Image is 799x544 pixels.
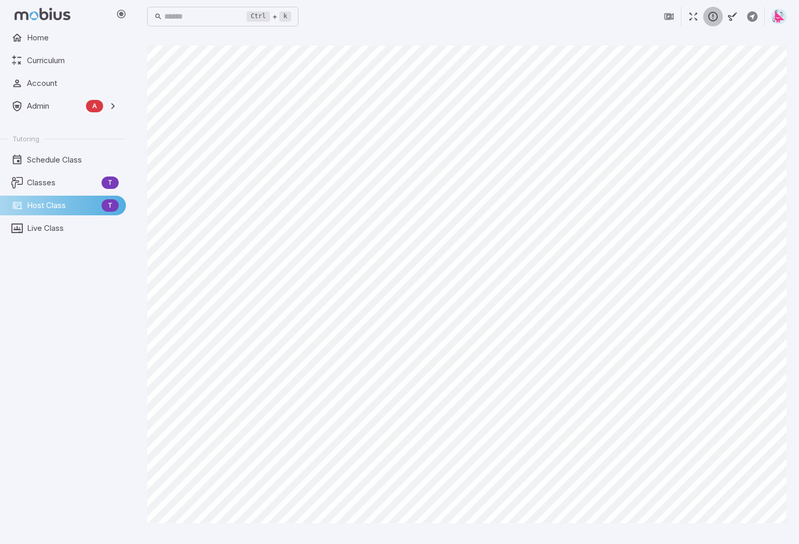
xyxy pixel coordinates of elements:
button: Report an Issue [703,7,723,26]
button: Start Drawing on Questions [723,7,743,26]
span: T [102,178,119,188]
img: right-triangle.svg [771,9,787,24]
span: Schedule Class [27,154,119,166]
span: Curriculum [27,55,119,66]
span: Admin [27,100,82,112]
button: Join in Zoom Client [659,7,679,26]
div: + [247,10,291,23]
span: Home [27,32,119,43]
kbd: k [279,11,291,22]
span: Host Class [27,200,97,211]
button: Fullscreen Game [683,7,703,26]
span: T [102,200,119,211]
span: Tutoring [12,134,39,143]
span: Account [27,78,119,89]
span: Classes [27,177,97,188]
button: Create Activity [743,7,762,26]
kbd: Ctrl [247,11,270,22]
span: Live Class [27,223,119,234]
span: A [86,101,103,111]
